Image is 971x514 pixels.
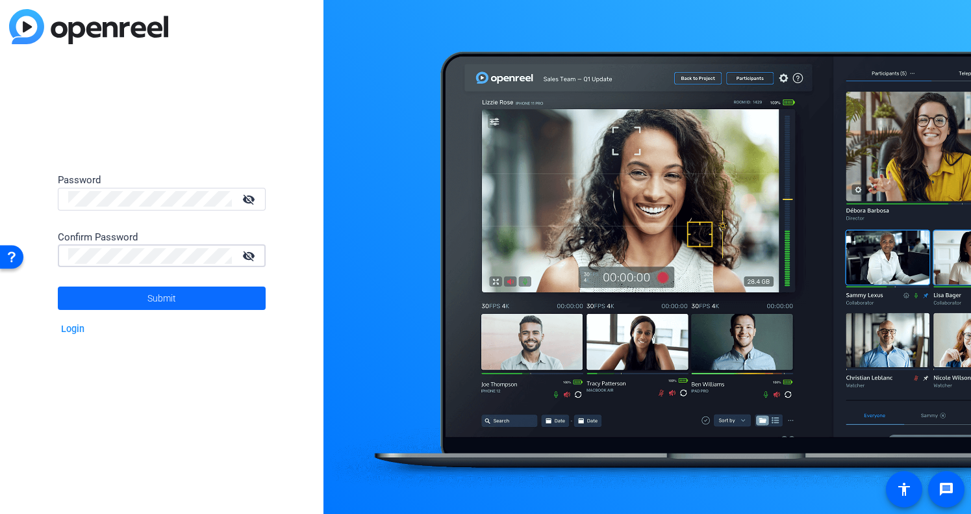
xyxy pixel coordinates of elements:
mat-icon: accessibility [896,482,912,497]
a: Login [61,324,84,335]
mat-icon: visibility_off [234,190,266,209]
mat-icon: message [939,482,954,497]
span: Password [58,174,101,186]
img: blue-gradient.svg [9,9,168,44]
button: Submit [58,287,266,310]
span: Confirm Password [58,231,138,243]
span: Submit [147,282,176,315]
mat-icon: visibility_off [234,246,266,265]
